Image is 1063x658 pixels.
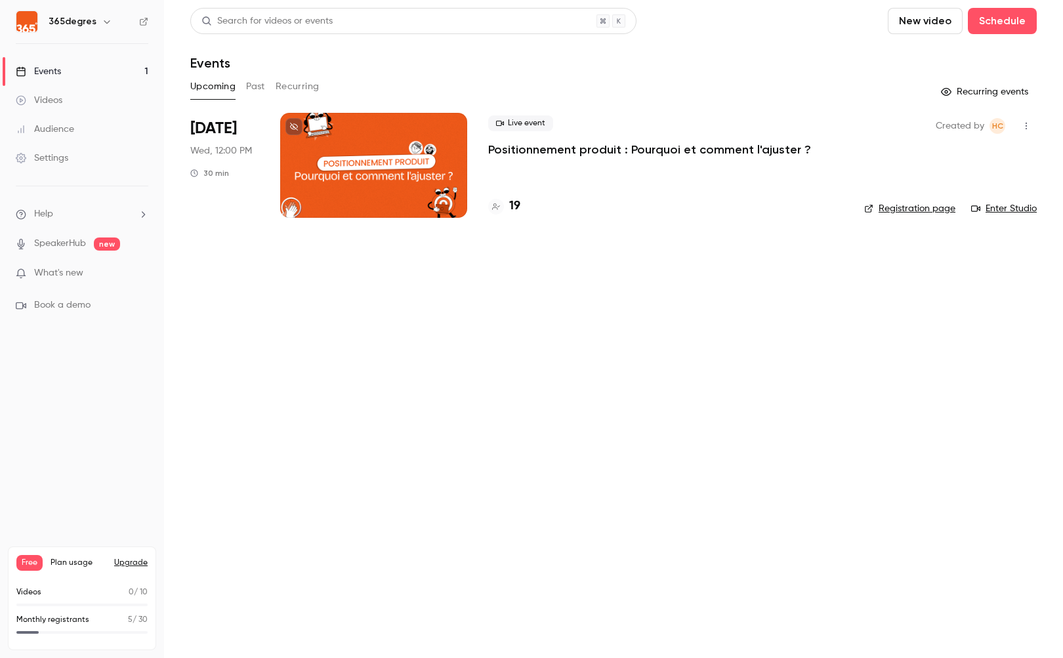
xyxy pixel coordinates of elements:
[16,11,37,32] img: 365degres
[488,197,520,215] a: 19
[276,76,320,97] button: Recurring
[16,123,74,136] div: Audience
[114,558,148,568] button: Upgrade
[190,113,259,218] div: Aug 27 Wed, 12:00 PM (Europe/Paris)
[509,197,520,215] h4: 19
[246,76,265,97] button: Past
[16,152,68,165] div: Settings
[34,207,53,221] span: Help
[34,298,91,312] span: Book a demo
[16,614,89,626] p: Monthly registrants
[16,65,61,78] div: Events
[488,142,811,157] a: Positionnement produit : Pourquoi et comment l'ajuster ?
[49,15,96,28] h6: 365degres
[190,55,230,71] h1: Events
[935,81,1037,102] button: Recurring events
[16,555,43,571] span: Free
[34,266,83,280] span: What's new
[992,118,1003,134] span: HC
[34,237,86,251] a: SpeakerHub
[190,144,252,157] span: Wed, 12:00 PM
[864,202,955,215] a: Registration page
[16,207,148,221] li: help-dropdown-opener
[16,94,62,107] div: Videos
[201,14,333,28] div: Search for videos or events
[990,118,1005,134] span: Hélène CHOMIENNE
[128,614,148,626] p: / 30
[128,616,133,624] span: 5
[129,586,148,598] p: / 10
[51,558,106,568] span: Plan usage
[190,118,237,139] span: [DATE]
[190,76,236,97] button: Upcoming
[129,588,134,596] span: 0
[936,118,984,134] span: Created by
[488,115,553,131] span: Live event
[888,8,963,34] button: New video
[971,202,1037,215] a: Enter Studio
[16,586,41,598] p: Videos
[94,237,120,251] span: new
[190,168,229,178] div: 30 min
[968,8,1037,34] button: Schedule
